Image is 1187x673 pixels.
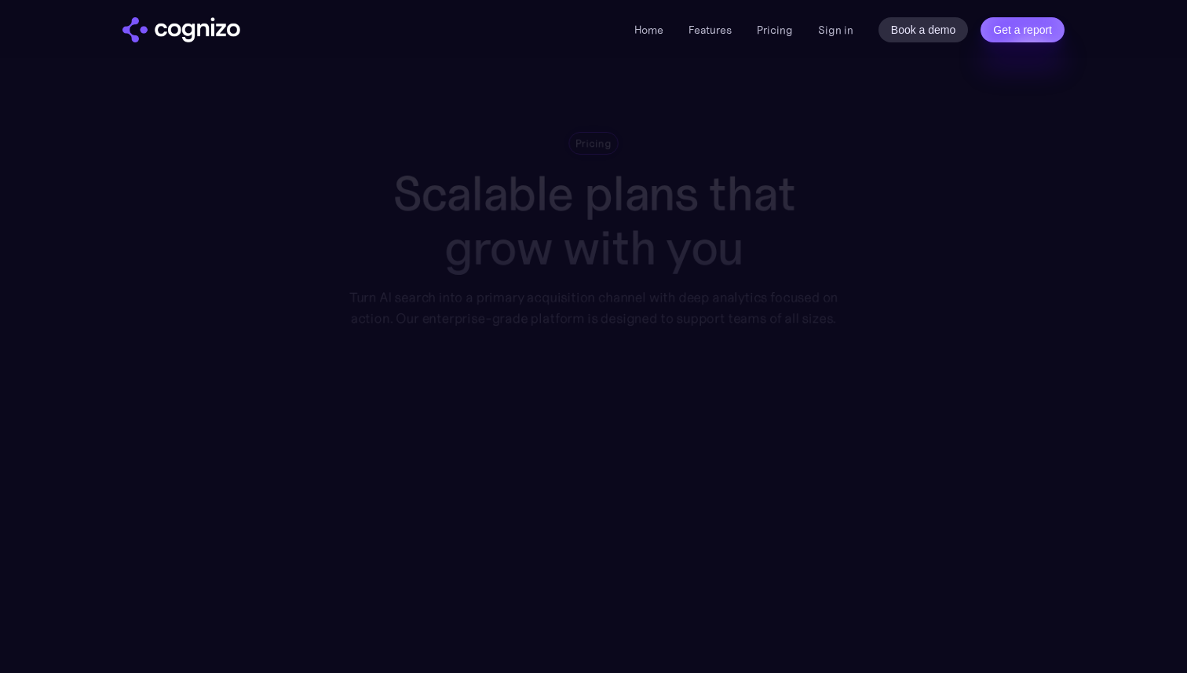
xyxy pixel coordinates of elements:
a: Sign in [818,20,853,39]
a: Features [688,23,732,37]
a: Book a demo [878,17,969,42]
div: Pricing [575,136,612,151]
a: Get a report [981,17,1065,42]
a: home [122,17,240,42]
a: Home [634,23,663,37]
h1: Scalable plans that grow with you [338,166,849,275]
div: Turn AI search into a primary acquisition channel with deep analytics focused on action. Our ente... [338,287,849,329]
a: Pricing [757,23,793,37]
img: cognizo logo [122,17,240,42]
